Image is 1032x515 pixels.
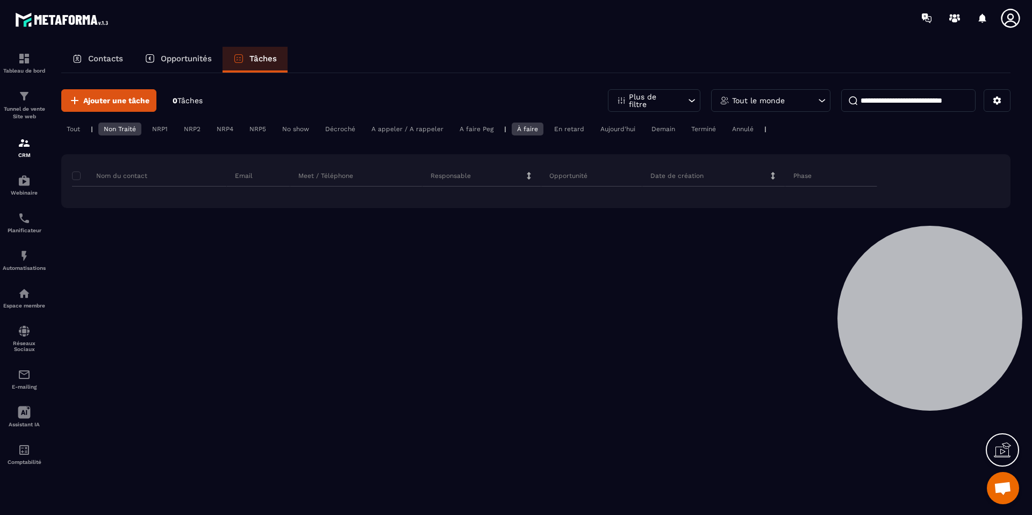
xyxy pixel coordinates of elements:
p: 0 [173,96,203,106]
div: Non Traité [98,123,141,135]
div: À faire [512,123,543,135]
div: NRP5 [244,123,271,135]
p: Automatisations [3,265,46,271]
img: formation [18,52,31,65]
p: | [764,125,766,133]
p: | [504,125,506,133]
div: Annulé [727,123,759,135]
a: Contacts [61,47,134,73]
p: Phase [793,171,812,180]
p: Planificateur [3,227,46,233]
div: Décroché [320,123,361,135]
p: Contacts [88,54,123,63]
img: accountant [18,444,31,456]
p: Meet / Téléphone [298,171,353,180]
p: Nom du contact [75,171,147,180]
a: formationformationTunnel de vente Site web [3,82,46,128]
a: social-networksocial-networkRéseaux Sociaux [3,317,46,360]
a: formationformationCRM [3,128,46,166]
p: Plus de filtre [629,93,676,108]
img: formation [18,137,31,149]
p: Réseaux Sociaux [3,340,46,352]
span: Ajouter une tâche [83,95,149,106]
a: accountantaccountantComptabilité [3,435,46,473]
img: automations [18,249,31,262]
img: automations [18,174,31,187]
p: Tunnel de vente Site web [3,105,46,120]
a: Opportunités [134,47,223,73]
a: automationsautomationsAutomatisations [3,241,46,279]
a: schedulerschedulerPlanificateur [3,204,46,241]
img: logo [15,10,112,30]
a: formationformationTableau de bord [3,44,46,82]
a: automationsautomationsEspace membre [3,279,46,317]
p: E-mailing [3,384,46,390]
img: formation [18,90,31,103]
p: | [91,125,93,133]
p: Tout le monde [732,97,785,104]
div: NRP2 [178,123,206,135]
p: Tâches [249,54,277,63]
img: automations [18,287,31,300]
div: Terminé [686,123,721,135]
a: automationsautomationsWebinaire [3,166,46,204]
img: email [18,368,31,381]
a: Assistant IA [3,398,46,435]
p: CRM [3,152,46,158]
div: Tout [61,123,85,135]
img: social-network [18,325,31,338]
p: Date de création [650,171,704,180]
div: A faire Peg [454,123,499,135]
div: A appeler / A rappeler [366,123,449,135]
p: Comptabilité [3,459,46,465]
button: Ajouter une tâche [61,89,156,112]
div: No show [277,123,314,135]
div: Aujourd'hui [595,123,641,135]
p: Email [235,171,253,180]
a: emailemailE-mailing [3,360,46,398]
p: Opportunité [549,171,587,180]
p: Tableau de bord [3,68,46,74]
a: Tâches [223,47,288,73]
img: scheduler [18,212,31,225]
div: Demain [646,123,680,135]
p: Assistant IA [3,421,46,427]
span: Tâches [177,96,203,105]
div: NRP4 [211,123,239,135]
div: Ouvrir le chat [987,472,1019,504]
div: NRP1 [147,123,173,135]
p: Espace membre [3,303,46,309]
p: Responsable [431,171,471,180]
p: Opportunités [161,54,212,63]
div: En retard [549,123,590,135]
p: Webinaire [3,190,46,196]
